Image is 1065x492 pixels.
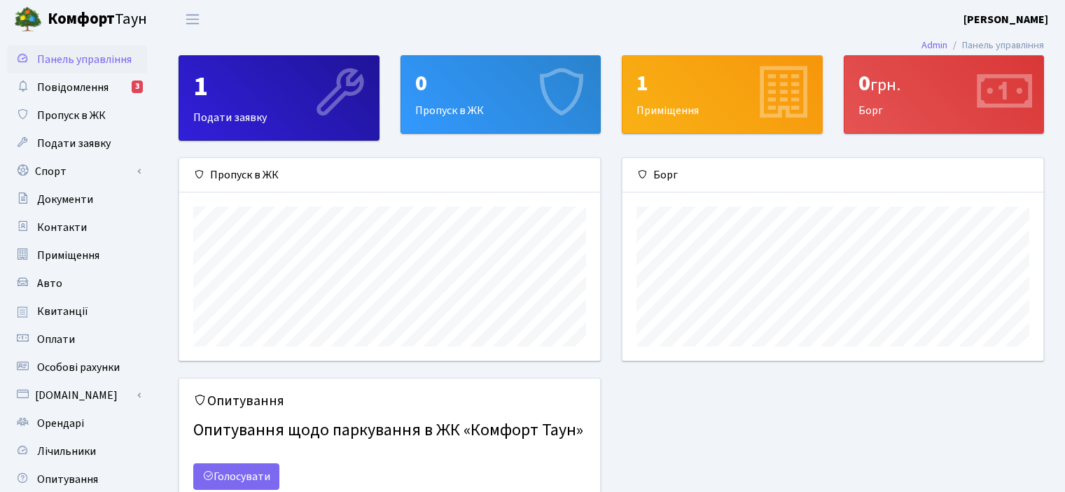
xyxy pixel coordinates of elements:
span: Лічильники [37,444,96,459]
span: грн. [870,73,900,97]
a: Панель управління [7,45,147,73]
div: Пропуск в ЖК [179,158,600,192]
h4: Опитування щодо паркування в ЖК «Комфорт Таун» [193,415,586,447]
nav: breadcrumb [900,31,1065,60]
button: Переключити навігацію [175,8,210,31]
a: Голосувати [193,463,279,490]
a: Повідомлення3 [7,73,147,101]
a: Контакти [7,213,147,241]
span: Подати заявку [37,136,111,151]
span: Повідомлення [37,80,109,95]
a: Спорт [7,157,147,185]
div: Приміщення [622,56,822,133]
span: Оплати [37,332,75,347]
a: Приміщення [7,241,147,269]
span: Орендарі [37,416,84,431]
img: logo.png [14,6,42,34]
a: Admin [921,38,947,52]
span: Квитанції [37,304,88,319]
div: 0 [415,70,587,97]
div: 1 [636,70,808,97]
a: Авто [7,269,147,297]
a: Особові рахунки [7,353,147,381]
a: 1Подати заявку [179,55,380,141]
a: 1Приміщення [622,55,823,134]
div: Пропуск в ЖК [401,56,601,133]
div: Борг [844,56,1044,133]
h5: Опитування [193,393,586,409]
a: [DOMAIN_NAME] [7,381,147,409]
span: Авто [37,276,62,291]
div: 1 [193,70,365,104]
a: Документи [7,185,147,213]
li: Панель управління [947,38,1044,53]
div: Подати заявку [179,56,379,140]
span: Панель управління [37,52,132,67]
span: Документи [37,192,93,207]
div: 0 [858,70,1030,97]
a: [PERSON_NAME] [963,11,1048,28]
a: Подати заявку [7,129,147,157]
span: Пропуск в ЖК [37,108,106,123]
div: 3 [132,80,143,93]
b: [PERSON_NAME] [963,12,1048,27]
a: 0Пропуск в ЖК [401,55,601,134]
a: Оплати [7,325,147,353]
a: Квитанції [7,297,147,325]
a: Лічильники [7,437,147,465]
a: Пропуск в ЖК [7,101,147,129]
b: Комфорт [48,8,115,30]
span: Таун [48,8,147,31]
span: Приміщення [37,248,99,263]
div: Борг [622,158,1043,192]
span: Особові рахунки [37,360,120,375]
span: Контакти [37,220,87,235]
span: Опитування [37,472,98,487]
a: Орендарі [7,409,147,437]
